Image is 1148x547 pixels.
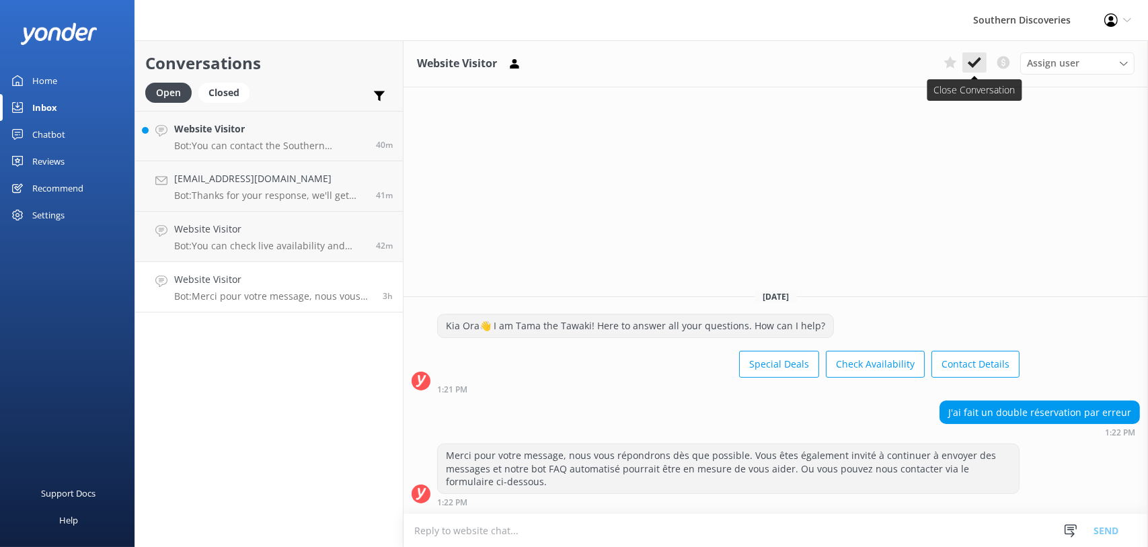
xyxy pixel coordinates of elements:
[32,67,57,94] div: Home
[437,499,467,507] strong: 1:22 PM
[1027,56,1079,71] span: Assign user
[198,83,250,103] div: Closed
[59,507,78,534] div: Help
[135,161,403,212] a: [EMAIL_ADDRESS][DOMAIN_NAME]Bot:Thanks for your response, we'll get back to you as soon as we can...
[135,111,403,161] a: Website VisitorBot:You can contact the Southern Discoveries team by phone at [PHONE_NUMBER] withi...
[376,139,393,151] span: Oct 02 2025 04:21pm (UTC +13:00) Pacific/Auckland
[826,351,925,378] button: Check Availability
[437,497,1020,507] div: Oct 02 2025 01:22pm (UTC +13:00) Pacific/Auckland
[32,175,83,202] div: Recommend
[135,262,403,312] a: Website VisitorBot:Merci pour votre message, nous vous répondrons dès que possible. Vous êtes éga...
[32,94,57,121] div: Inbox
[198,85,256,99] a: Closed
[145,83,192,103] div: Open
[417,55,497,73] h3: Website Visitor
[174,190,366,202] p: Bot: Thanks for your response, we'll get back to you as soon as we can during opening hours.
[174,240,366,252] p: Bot: You can check live availability and book your Milford Sound adventure on our website at [URL...
[20,23,98,45] img: yonder-white-logo.png
[931,351,1020,378] button: Contact Details
[1020,52,1135,74] div: Assign User
[174,222,366,237] h4: Website Visitor
[174,171,366,186] h4: [EMAIL_ADDRESS][DOMAIN_NAME]
[376,240,393,251] span: Oct 02 2025 04:20pm (UTC +13:00) Pacific/Auckland
[32,148,65,175] div: Reviews
[438,444,1019,493] div: Merci pour votre message, nous vous répondrons dès que possible. Vous êtes également invité à con...
[135,212,403,262] a: Website VisitorBot:You can check live availability and book your Milford Sound adventure on our w...
[755,291,797,302] span: [DATE]
[739,351,819,378] button: Special Deals
[437,386,467,394] strong: 1:21 PM
[438,314,833,337] div: Kia Ora👋 I am Tama the Tawaki! Here to answer all your questions. How can I help?
[174,272,373,287] h4: Website Visitor
[383,290,393,302] span: Oct 02 2025 01:22pm (UTC +13:00) Pacific/Auckland
[145,50,393,76] h2: Conversations
[940,427,1140,437] div: Oct 02 2025 01:22pm (UTC +13:00) Pacific/Auckland
[174,290,373,302] p: Bot: Merci pour votre message, nous vous répondrons dès que possible. Vous êtes également invité ...
[1105,429,1135,437] strong: 1:22 PM
[174,140,366,152] p: Bot: You can contact the Southern Discoveries team by phone at [PHONE_NUMBER] within [GEOGRAPHIC_...
[32,121,65,148] div: Chatbot
[940,401,1139,424] div: J'ai fait un double réservation par erreur
[376,190,393,201] span: Oct 02 2025 04:21pm (UTC +13:00) Pacific/Auckland
[32,202,65,228] div: Settings
[174,122,366,136] h4: Website Visitor
[437,384,1020,394] div: Oct 02 2025 01:21pm (UTC +13:00) Pacific/Auckland
[145,85,198,99] a: Open
[42,480,96,507] div: Support Docs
